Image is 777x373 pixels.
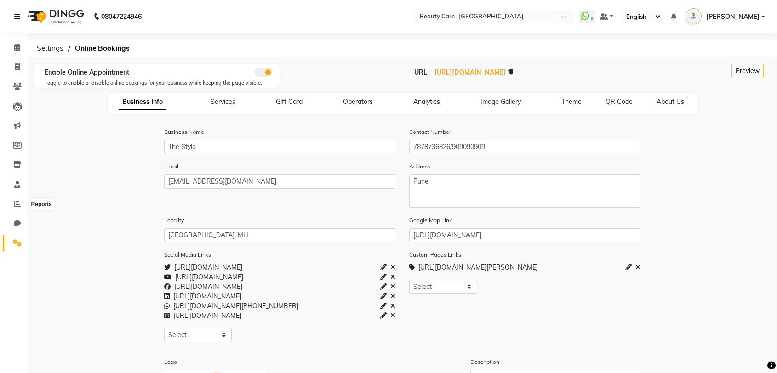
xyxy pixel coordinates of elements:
label: Google Map Link [409,216,452,224]
span: Gift Card [276,98,303,106]
span: Image Gallery [480,98,521,106]
span: [URL][DOMAIN_NAME][PHONE_NUMBER] [164,302,298,310]
span: [URL][DOMAIN_NAME] [164,311,241,320]
label: Email [164,162,178,171]
button: Preview [731,64,764,78]
label: Social Media Links [164,251,211,259]
span: Analytics [413,98,440,106]
span: [URL][DOMAIN_NAME] [164,282,242,291]
span: Online Bookings [70,40,134,57]
div: Enable Online Appointment [45,68,273,77]
span: Settings [32,40,68,57]
span: [URL][DOMAIN_NAME][PERSON_NAME] [409,263,538,271]
label: Description [470,358,499,366]
img: logo [23,4,86,29]
label: Business Name [164,128,204,136]
span: Business Info [119,94,166,110]
span: [URL][DOMAIN_NAME] [164,292,241,300]
span: [URL][DOMAIN_NAME] [164,263,242,271]
div: Toggle to enable or disable online bookings for your business while keeping the page visible. [45,79,273,87]
span: [PERSON_NAME] [706,12,760,22]
span: QR Code [606,98,633,106]
div: Reports [29,199,54,210]
label: Custom Pages Links [409,251,461,259]
span: Operators [343,98,373,106]
img: Omkar [686,8,702,24]
span: Services [211,98,235,106]
b: 08047224946 [101,4,142,29]
label: Locality [164,216,184,224]
span: About Us [657,98,684,106]
label: Address [409,162,430,171]
span: URL [414,68,427,76]
span: [URL][DOMAIN_NAME] [164,273,243,281]
span: Theme [561,98,582,106]
label: Logo [164,358,177,366]
label: Contact Number [409,128,451,136]
span: [URL][DOMAIN_NAME] [434,68,506,76]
